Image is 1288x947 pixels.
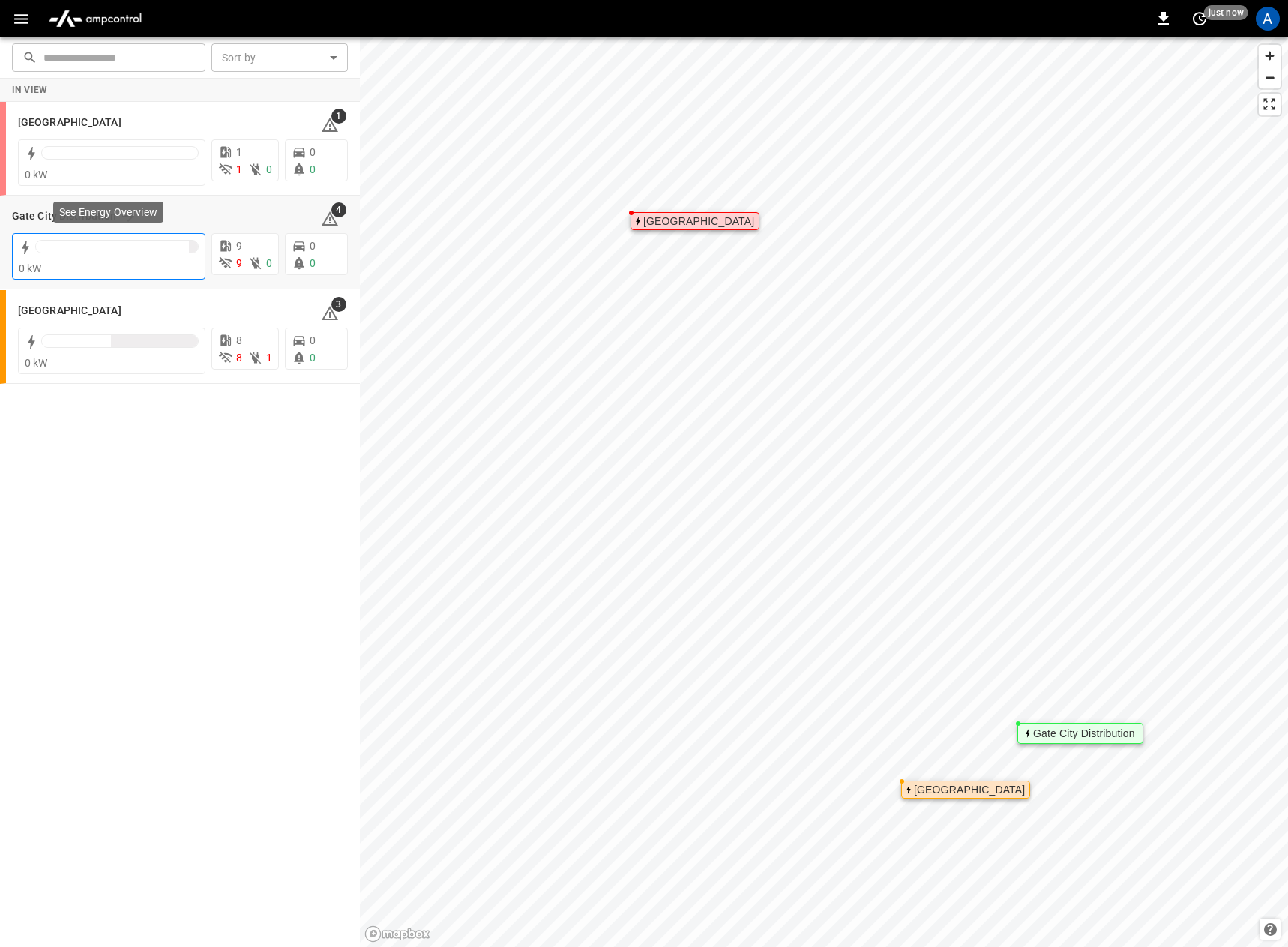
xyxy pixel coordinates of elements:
[331,202,346,217] span: 4
[236,257,242,269] span: 9
[631,212,759,230] div: Map marker
[59,205,157,220] p: See Energy Overview
[18,115,121,131] h6: Fresno
[236,334,242,346] span: 8
[12,85,48,95] strong: In View
[331,109,346,124] span: 1
[236,146,242,158] span: 1
[310,146,316,158] span: 0
[310,352,316,364] span: 0
[266,352,272,364] span: 1
[1188,7,1212,31] button: set refresh interval
[1033,729,1135,738] div: Gate City Distribution
[914,785,1025,794] div: [GEOGRAPHIC_DATA]
[310,163,316,175] span: 0
[266,257,272,269] span: 0
[1256,7,1280,31] div: profile-icon
[901,781,1030,799] div: Map marker
[19,262,42,274] span: 0 kW
[360,37,1288,947] canvas: Map
[1259,45,1281,67] button: Zoom in
[266,163,272,175] span: 0
[310,257,316,269] span: 0
[25,357,48,369] span: 0 kW
[643,217,754,226] div: [GEOGRAPHIC_DATA]
[43,4,148,33] img: ampcontrol.io logo
[236,163,242,175] span: 1
[310,334,316,346] span: 0
[25,169,48,181] span: 0 kW
[18,303,121,319] h6: Huntington Beach
[12,208,116,225] h6: Gate City Distribution
[1017,723,1143,744] div: Map marker
[364,925,430,943] a: Mapbox homepage
[1259,67,1281,88] button: Zoom out
[236,240,242,252] span: 9
[1259,67,1281,88] span: Zoom out
[1204,5,1248,20] span: just now
[331,297,346,312] span: 3
[236,352,242,364] span: 8
[310,240,316,252] span: 0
